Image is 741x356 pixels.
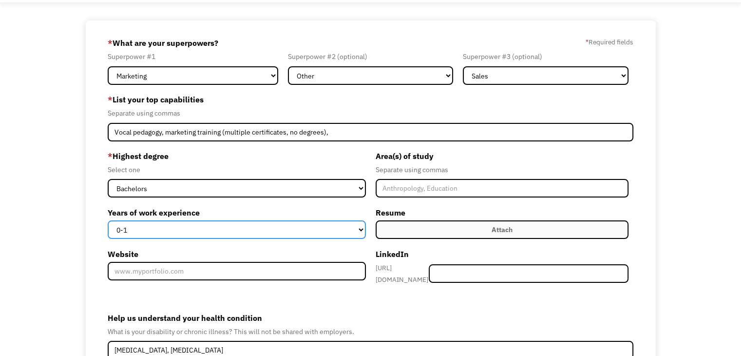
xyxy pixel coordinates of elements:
[108,326,633,337] div: What is your disability or chronic illness? This will not be shared with employers.
[492,224,513,236] div: Attach
[376,262,429,285] div: [URL][DOMAIN_NAME]
[108,262,365,280] input: www.myportfolio.com
[108,310,633,326] label: Help us understand your health condition
[108,123,633,141] input: Videography, photography, accounting
[376,164,628,176] div: Separate using commas
[108,246,365,262] label: Website
[108,205,365,220] label: Years of work experience
[586,36,633,48] label: Required fields
[108,148,365,164] label: Highest degree
[108,51,278,62] div: Superpower #1
[376,220,628,239] label: Attach
[108,164,365,176] div: Select one
[376,179,628,198] input: Anthropology, Education
[463,51,628,62] div: Superpower #3 (optional)
[288,51,454,62] div: Superpower #2 (optional)
[376,148,628,164] label: Area(s) of study
[376,246,628,262] label: LinkedIn
[376,205,628,220] label: Resume
[108,92,633,107] label: List your top capabilities
[108,107,633,119] div: Separate using commas
[108,35,218,51] label: What are your superpowers?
